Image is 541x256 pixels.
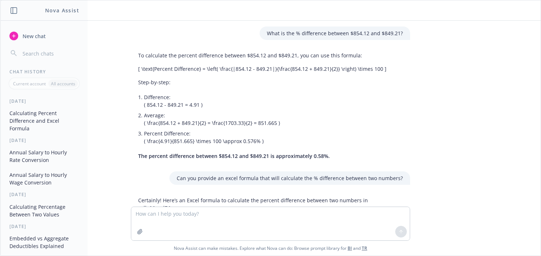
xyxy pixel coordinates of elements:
[144,111,386,127] p: Average: ( \frac{854.12 + 849.21}{2} = \frac{1703.33}{2} = 851.665 )
[267,29,403,37] p: What is the % difference between $854.12 and $849.21?
[45,7,79,14] h1: Nova Assist
[7,169,82,188] button: Annual Salary to Hourly Wage Conversion
[144,93,386,109] p: Difference: ( 854.12 - 849.21 = 4.91 )
[177,174,403,182] p: Can you provide an excel formula that will calculate the % difference between two numbers?
[51,81,75,87] p: All accounts
[21,32,46,40] span: New chat
[144,130,386,145] p: Percent Difference: ( \frac{4.91}{851.665} \times 100 \approx 0.576% )
[138,196,403,212] p: Certainly! Here’s an Excel formula to calculate the percent difference between two numbers in cel...
[1,223,88,229] div: [DATE]
[1,191,88,198] div: [DATE]
[362,245,367,251] a: TR
[1,137,88,143] div: [DATE]
[7,29,82,42] button: New chat
[7,146,82,166] button: Annual Salary to Hourly Rate Conversion
[138,52,386,59] p: To calculate the percent difference between $854.12 and $849.21, you can use this formula:
[348,245,352,251] a: BI
[7,232,82,252] button: Embedded vs Aggregate Deductibles Explained
[13,81,46,87] p: Current account
[165,204,171,211] span: B1
[3,241,538,256] span: Nova Assist can make mistakes. Explore what Nova can do: Browse prompt library for and
[138,78,386,86] p: Step-by-step:
[1,69,88,75] div: Chat History
[7,201,82,220] button: Calculating Percentage Between Two Values
[21,48,79,58] input: Search chats
[149,204,155,211] span: A1
[138,153,330,159] span: The percent difference between $854.12 and $849.21 is approximately 0.58%.
[138,65,386,73] p: [ \text{Percent Difference} = \left( \frac{|854.12 - 849.21|}{\frac{854.12 + 849.21}{2}} \right) ...
[7,107,82,134] button: Calculating Percent Difference and Excel Formula
[1,98,88,104] div: [DATE]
